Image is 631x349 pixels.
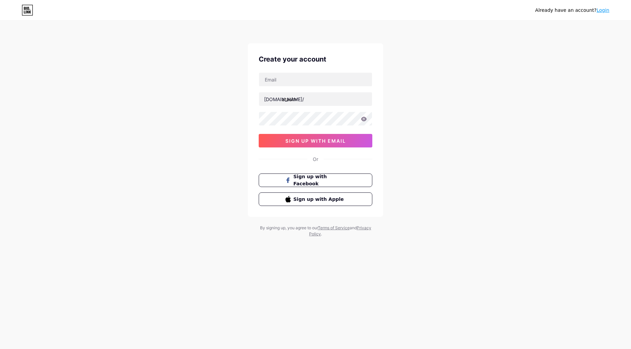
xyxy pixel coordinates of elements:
a: Terms of Service [318,225,350,230]
span: sign up with email [285,138,346,144]
div: Or [313,156,318,163]
input: Email [259,73,372,86]
button: Sign up with Apple [259,192,372,206]
span: Sign up with Facebook [294,173,346,187]
div: Already have an account? [535,7,609,14]
span: Sign up with Apple [294,196,346,203]
div: By signing up, you agree to our and . [258,225,373,237]
div: [DOMAIN_NAME]/ [264,96,304,103]
button: Sign up with Facebook [259,173,372,187]
button: sign up with email [259,134,372,147]
div: Create your account [259,54,372,64]
a: Login [597,7,609,13]
input: username [259,92,372,106]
